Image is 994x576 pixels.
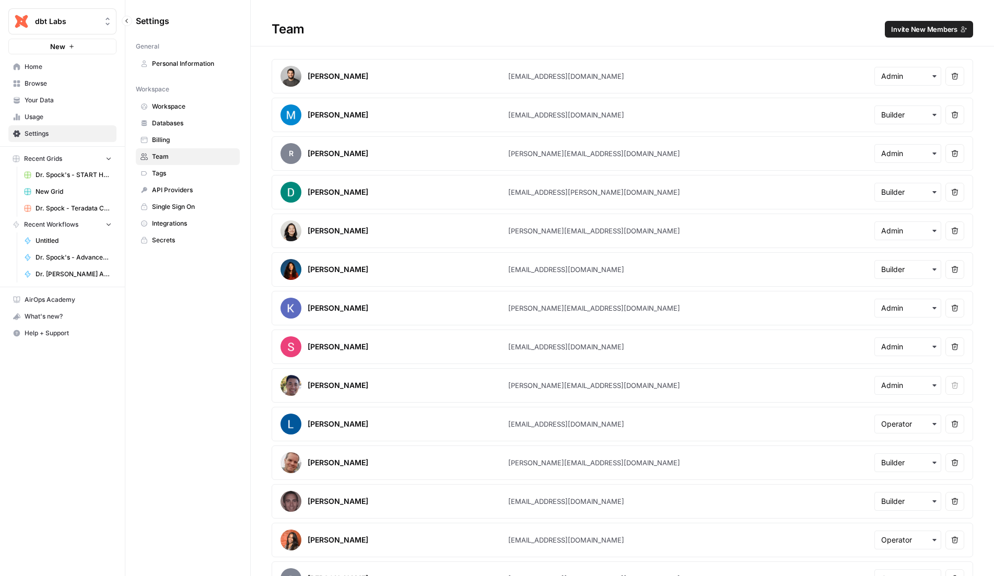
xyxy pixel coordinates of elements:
[881,342,934,352] input: Admin
[508,457,680,468] div: [PERSON_NAME][EMAIL_ADDRESS][DOMAIN_NAME]
[280,104,301,125] img: avatar
[881,380,934,391] input: Admin
[881,71,934,81] input: Admin
[152,135,235,145] span: Billing
[8,217,116,232] button: Recent Workflows
[36,236,112,245] span: Untitled
[881,226,934,236] input: Admin
[881,419,934,429] input: Operator
[136,42,159,51] span: General
[152,236,235,245] span: Secrets
[280,259,301,280] img: avatar
[280,491,301,512] img: avatar
[280,298,301,319] img: avatar
[24,220,78,229] span: Recent Workflows
[8,39,116,54] button: New
[308,535,368,545] div: [PERSON_NAME]
[152,59,235,68] span: Personal Information
[508,380,680,391] div: [PERSON_NAME][EMAIL_ADDRESS][DOMAIN_NAME]
[308,342,368,352] div: [PERSON_NAME]
[25,328,112,338] span: Help + Support
[25,96,112,105] span: Your Data
[280,336,301,357] img: avatar
[36,269,112,279] span: Dr. [PERSON_NAME] Assistant - dbt Model YAML Creator
[136,98,240,115] a: Workspace
[881,535,934,545] input: Operator
[308,148,368,159] div: [PERSON_NAME]
[508,264,624,275] div: [EMAIL_ADDRESS][DOMAIN_NAME]
[308,419,368,429] div: [PERSON_NAME]
[8,8,116,34] button: Workspace: dbt Labs
[308,457,368,468] div: [PERSON_NAME]
[881,496,934,507] input: Builder
[152,185,235,195] span: API Providers
[508,496,624,507] div: [EMAIL_ADDRESS][DOMAIN_NAME]
[508,342,624,352] div: [EMAIL_ADDRESS][DOMAIN_NAME]
[508,226,680,236] div: [PERSON_NAME][EMAIL_ADDRESS][DOMAIN_NAME]
[308,264,368,275] div: [PERSON_NAME]
[8,291,116,308] a: AirOps Academy
[881,187,934,197] input: Builder
[508,148,680,159] div: [PERSON_NAME][EMAIL_ADDRESS][DOMAIN_NAME]
[19,249,116,266] a: Dr. Spock's - Advanced Model Converter
[36,253,112,262] span: Dr. Spock's - Advanced Model Converter
[280,375,301,396] img: avatar
[9,309,116,324] div: What's new?
[136,215,240,232] a: Integrations
[508,110,624,120] div: [EMAIL_ADDRESS][DOMAIN_NAME]
[280,530,301,550] img: avatar
[136,182,240,198] a: API Providers
[280,66,301,87] img: avatar
[308,187,368,197] div: [PERSON_NAME]
[19,266,116,283] a: Dr. [PERSON_NAME] Assistant - dbt Model YAML Creator
[8,92,116,109] a: Your Data
[508,303,680,313] div: [PERSON_NAME][EMAIL_ADDRESS][DOMAIN_NAME]
[881,303,934,313] input: Admin
[280,452,301,473] img: avatar
[280,182,301,203] img: avatar
[8,125,116,142] a: Settings
[881,264,934,275] input: Builder
[35,16,98,27] span: dbt Labs
[8,308,116,325] button: What's new?
[8,151,116,167] button: Recent Grids
[508,535,624,545] div: [EMAIL_ADDRESS][DOMAIN_NAME]
[25,295,112,304] span: AirOps Academy
[136,15,169,27] span: Settings
[152,102,235,111] span: Workspace
[308,71,368,81] div: [PERSON_NAME]
[25,79,112,88] span: Browse
[308,303,368,313] div: [PERSON_NAME]
[19,167,116,183] a: Dr. Spock's - START HERE - Step 1 - dbt Stored PrOcedure Conversion Kit Grid
[136,148,240,165] a: Team
[19,183,116,200] a: New Grid
[280,143,301,164] span: R
[280,220,301,241] img: avatar
[508,71,624,81] div: [EMAIL_ADDRESS][DOMAIN_NAME]
[136,232,240,249] a: Secrets
[8,109,116,125] a: Usage
[508,419,624,429] div: [EMAIL_ADDRESS][DOMAIN_NAME]
[885,21,973,38] button: Invite New Members
[152,119,235,128] span: Databases
[136,198,240,215] a: Single Sign On
[881,110,934,120] input: Builder
[308,226,368,236] div: [PERSON_NAME]
[308,380,368,391] div: [PERSON_NAME]
[36,204,112,213] span: Dr. Spock - Teradata Converter Grid
[25,62,112,72] span: Home
[152,219,235,228] span: Integrations
[136,165,240,182] a: Tags
[280,414,301,434] img: avatar
[881,148,934,159] input: Admin
[25,129,112,138] span: Settings
[891,24,957,34] span: Invite New Members
[136,55,240,72] a: Personal Information
[19,200,116,217] a: Dr. Spock - Teradata Converter Grid
[36,187,112,196] span: New Grid
[251,21,994,38] div: Team
[12,12,31,31] img: dbt Labs Logo
[308,110,368,120] div: [PERSON_NAME]
[881,457,934,468] input: Builder
[136,132,240,148] a: Billing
